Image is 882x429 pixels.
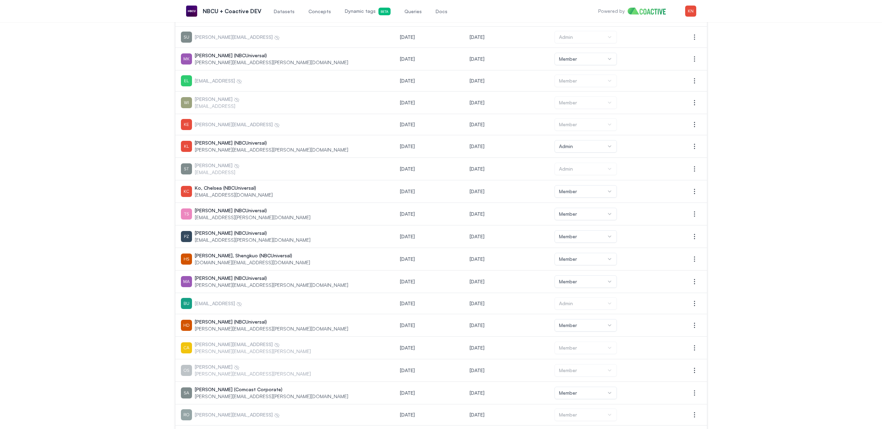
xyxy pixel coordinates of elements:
span: Tuesday, August 12, 2025 at 11:39:29 AM PDT [470,100,484,105]
p: [PERSON_NAME] (NBCUniversal) [195,318,348,325]
img: Sanchez, Ansel (Comcast Corporate)-picture [181,387,192,398]
p: [PERSON_NAME] (Comcast Corporate) [195,386,348,393]
span: Monday, August 11, 2025 at 7:20:37 PM PDT [470,233,484,239]
p: [PERSON_NAME], Shengkuo (NBCUniversal) [195,252,310,259]
span: Tuesday, August 12, 2025 at 11:17:29 AM PDT [470,143,484,149]
span: Friday, November 22, 2024 at 7:57:06 AM PST [400,143,415,149]
p: [PERSON_NAME][EMAIL_ADDRESS][PERSON_NAME] [195,370,311,377]
img: Oswaldo Parada-picture [181,365,192,376]
img: Hu, Shengkuo (NBCUniversal)-picture [181,254,192,265]
span: Thursday, August 15, 2024 at 10:17:12 AM PDT [400,412,415,418]
span: Tuesday, August 12, 2025 at 12:21:58 PM PDT [470,34,484,40]
img: Tanous, Shelby (NBCUniversal)-picture [181,208,192,220]
p: [PERSON_NAME] [195,96,239,103]
p: [PERSON_NAME][EMAIL_ADDRESS][PERSON_NAME] [195,348,311,355]
span: Monday, August 11, 2025 at 12:16:22 PM PDT [470,278,484,284]
p: [PERSON_NAME] (NBCUniversal) [195,52,348,59]
img: Morey, Ankush (NBCUniversal)-picture [181,276,192,287]
img: Home [628,8,671,15]
p: [PERSON_NAME] (NBCUniversal) [195,230,311,237]
img: Kuznia, Louie (NBCUniversal)-picture [181,141,192,152]
span: Concepts [308,8,331,15]
span: Monday, January 6, 2025 at 1:21:38 PM PST [400,56,415,62]
span: Monday, August 4, 2025 at 7:10:20 AM PDT [400,390,415,396]
span: Monday, August 11, 2025 at 11:14:45 AM PDT [470,300,484,306]
span: Tuesday, August 12, 2025 at 11:47:36 AM PDT [470,78,484,84]
span: Monday, August 11, 2025 at 8:27:19 AM PDT [470,390,484,396]
p: [PERSON_NAME][EMAIL_ADDRESS][PERSON_NAME][DOMAIN_NAME] [195,59,348,66]
span: Queries [404,8,422,15]
img: camilo@coactive.ai-picture [181,342,192,353]
img: Ko, Chelsea (NBCUniversal)-picture [181,186,192,197]
span: Tuesday, August 12, 2025 at 11:10:56 AM PDT [470,166,484,172]
span: Friday, September 15, 2023 at 10:34:22 AM PDT [400,121,415,127]
img: Pineda, Zeidee (NBCUniversal)-picture [181,231,192,242]
img: kevin@coactive.ai-picture [181,119,192,130]
span: Monday, August 11, 2025 at 9:00:06 AM PDT [470,367,484,373]
span: Beta [378,8,391,15]
p: [PERSON_NAME][EMAIL_ADDRESS] [195,121,280,128]
span: Tuesday, September 27, 2022 at 4:41:09 PM PDT [400,367,415,373]
img: Will Gaviria Rojas-picture [181,97,192,108]
p: [EMAIL_ADDRESS] [195,169,239,176]
span: Monday, August 11, 2025 at 12:30:45 PM PDT [470,256,484,262]
p: [DOMAIN_NAME][EMAIL_ADDRESS][DOMAIN_NAME] [195,259,310,266]
span: Tuesday, March 25, 2025 at 7:12:28 AM PDT [400,233,415,239]
span: Monday, April 7, 2025 at 2:42:52 PM PDT [400,322,415,328]
span: Friday, August 26, 2022 at 5:23:07 PM PDT [400,345,415,351]
p: [EMAIL_ADDRESS][PERSON_NAME][DOMAIN_NAME] [195,214,311,221]
span: Thursday, March 20, 2025 at 9:36:59 AM PDT [400,278,415,284]
img: Harraka, Dave (NBCUniversal)-picture [181,320,192,331]
p: [PERSON_NAME] [195,363,311,370]
p: Ko, Chelsea (NBCUniversal) [195,185,273,191]
p: [EMAIL_ADDRESS][PERSON_NAME][DOMAIN_NAME] [195,237,311,243]
span: Tuesday, August 12, 2025 at 8:25:47 AM PDT [470,188,484,194]
p: [PERSON_NAME][EMAIL_ADDRESS] [195,341,311,348]
img: suzanne@coactive.ai-picture [181,32,192,43]
span: Friday, August 26, 2022 at 5:31:22 PM PDT [400,166,415,172]
span: Thursday, December 5, 2024 at 1:33:15 PM PST [400,300,415,306]
p: [PERSON_NAME][EMAIL_ADDRESS] [195,34,280,41]
span: Datasets [274,8,295,15]
span: Dynamic tags [345,8,391,15]
span: Monday, August 11, 2025 at 10:17:10 AM PDT [470,322,484,328]
p: [PERSON_NAME] [195,162,239,169]
img: Menu for the logged in user [685,6,696,17]
img: NBCU + Coactive DEV [186,6,197,17]
p: [PERSON_NAME][EMAIL_ADDRESS] [195,411,280,418]
span: Monday, August 11, 2025 at 7:56:02 AM PDT [470,412,484,418]
p: [PERSON_NAME][EMAIL_ADDRESS][PERSON_NAME][DOMAIN_NAME] [195,146,348,153]
p: [EMAIL_ADDRESS] [195,103,239,110]
p: [EMAIL_ADDRESS] [195,300,242,307]
p: Powered by [598,8,625,15]
span: Tuesday, August 12, 2025 at 11:51:15 AM PDT [470,56,484,62]
p: NBCU + Coactive DEV [203,7,261,15]
img: Steph Ahart-picture [181,163,192,174]
span: Tuesday, August 12, 2025 at 7:57:21 AM PDT [470,211,484,217]
p: [EMAIL_ADDRESS] [195,77,242,84]
span: Monday, August 11, 2025 at 9:51:08 AM PDT [470,345,484,351]
p: [PERSON_NAME][EMAIL_ADDRESS][PERSON_NAME][DOMAIN_NAME] [195,325,348,332]
span: Friday, February 3, 2023 at 5:53:21 PM PST [400,34,415,40]
img: ross@coactive.ai-picture [181,409,192,420]
p: [PERSON_NAME][EMAIL_ADDRESS][PERSON_NAME][DOMAIN_NAME] [195,282,348,289]
img: elodie@coactive.ai-picture [181,75,192,86]
p: [EMAIL_ADDRESS][DOMAIN_NAME] [195,191,273,198]
span: Wednesday, December 4, 2024 at 10:34:51 AM PST [400,256,415,262]
p: [PERSON_NAME] (NBCUniversal) [195,139,348,146]
p: [PERSON_NAME] (NBCUniversal) [195,275,348,282]
img: Mui, Kwan (NBCUniversal)-picture [181,53,192,65]
span: Tuesday, December 10, 2024 at 11:24:35 AM PST [400,188,415,194]
img: burhan@coactive.ai-picture [181,298,192,309]
p: [PERSON_NAME] (NBCUniversal) [195,207,311,214]
span: Friday, November 22, 2024 at 10:13:50 AM PST [400,211,415,217]
span: Sunday, June 26, 2022 at 12:04:30 AM PDT [400,100,415,105]
span: Tuesday, August 12, 2025 at 11:19:09 AM PDT [470,121,484,127]
p: [PERSON_NAME][EMAIL_ADDRESS][PERSON_NAME][DOMAIN_NAME] [195,393,348,400]
span: Monday, December 2, 2024 at 2:57:17 PM PST [400,78,415,84]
